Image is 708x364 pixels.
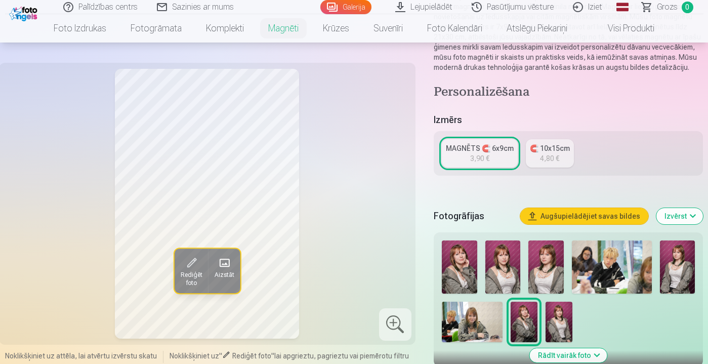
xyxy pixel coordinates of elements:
[434,113,703,127] h5: Izmērs
[5,351,157,361] span: Noklikšķiniet uz attēla, lai atvērtu izvērstu skatu
[446,143,514,153] div: MAGNĒTS 🧲 6x9cm
[256,14,311,43] a: Magnēti
[470,153,489,164] div: 3,90 €
[415,14,494,43] a: Foto kalendāri
[442,139,518,168] a: MAGNĒTS 🧲 6x9cm3,90 €
[174,249,208,294] button: Rediģēt foto
[180,271,202,288] span: Rediģēt foto
[214,271,234,279] span: Aizstāt
[194,14,256,43] a: Komplekti
[494,14,579,43] a: Atslēgu piekariņi
[232,352,271,360] span: Rediģēt foto
[9,4,40,21] img: /fa1
[41,14,118,43] a: Foto izdrukas
[118,14,194,43] a: Fotogrāmata
[274,352,409,360] span: lai apgrieztu, pagrieztu vai piemērotu filtru
[170,352,219,360] span: Noklikšķiniet uz
[361,14,415,43] a: Suvenīri
[530,143,570,153] div: 🧲 10x15cm
[520,208,648,224] button: Augšupielādējiet savas bildes
[434,85,703,101] h4: Personalizēšana
[530,348,607,362] button: Rādīt vairāk foto
[656,208,703,224] button: Izvērst
[434,209,513,223] h5: Fotogrāfijas
[540,153,559,164] div: 4,80 €
[219,352,222,360] span: "
[682,2,693,13] span: 0
[311,14,361,43] a: Krūzes
[526,139,574,168] a: 🧲 10x15cm4,80 €
[579,14,667,43] a: Visi produkti
[208,249,240,294] button: Aizstāt
[271,352,274,360] span: "
[657,1,678,13] span: Grozs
